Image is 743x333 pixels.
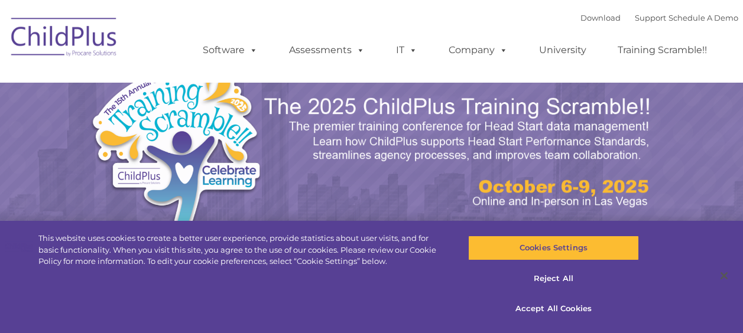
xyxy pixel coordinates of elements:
a: Company [437,38,520,62]
button: Close [711,263,737,289]
a: IT [384,38,429,62]
div: This website uses cookies to create a better user experience, provide statistics about user visit... [38,233,446,267]
button: Reject All [468,266,639,291]
a: Training Scramble!! [606,38,719,62]
font: | [580,13,738,22]
a: Support [635,13,666,22]
img: ChildPlus by Procare Solutions [5,9,124,68]
a: University [527,38,598,62]
a: Assessments [277,38,377,62]
a: Schedule A Demo [669,13,738,22]
button: Accept All Cookies [468,296,639,321]
a: Download [580,13,621,22]
a: Software [191,38,270,62]
button: Cookies Settings [468,236,639,260]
